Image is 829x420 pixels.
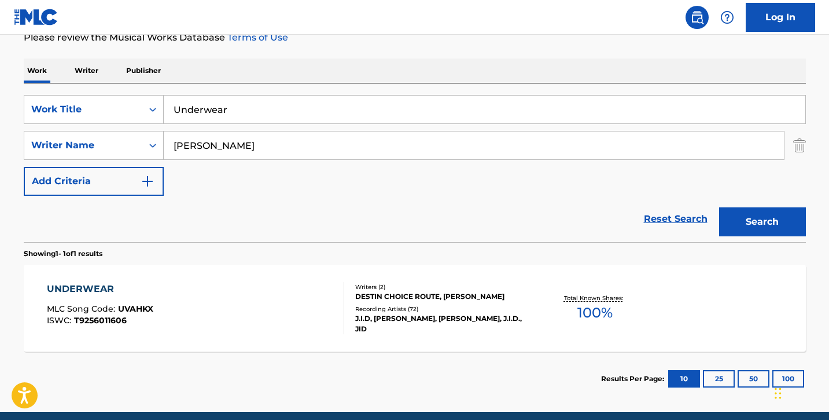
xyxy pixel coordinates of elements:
[225,32,288,43] a: Terms of Use
[141,174,154,188] img: 9d2ae6d4665cec9f34b9.svg
[74,315,127,326] span: T9256011606
[720,10,734,24] img: help
[703,370,735,388] button: 25
[564,294,626,302] p: Total Known Shares:
[47,304,118,314] span: MLC Song Code :
[355,291,530,302] div: DESTIN CHOICE ROUTE, [PERSON_NAME]
[668,370,700,388] button: 10
[771,364,829,420] iframe: Chat Widget
[793,131,806,160] img: Delete Criterion
[24,249,102,259] p: Showing 1 - 1 of 1 results
[716,6,739,29] div: Help
[31,103,135,116] div: Work Title
[71,59,102,83] p: Writer
[24,167,164,196] button: Add Criteria
[24,95,806,242] form: Search Form
[775,376,782,411] div: Drag
[118,304,153,314] span: UVAHKX
[746,3,815,32] a: Log In
[719,207,806,236] button: Search
[686,6,709,29] a: Public Search
[690,10,704,24] img: search
[123,59,164,83] p: Publisher
[738,370,769,388] button: 50
[24,265,806,352] a: UNDERWEARMLC Song Code:UVAHKXISWC:T9256011606Writers (2)DESTIN CHOICE ROUTE, [PERSON_NAME]Recordi...
[24,59,50,83] p: Work
[355,283,530,291] div: Writers ( 2 )
[577,302,613,323] span: 100 %
[355,313,530,334] div: J.I.D, [PERSON_NAME], [PERSON_NAME], J.I.D., JID
[14,9,58,25] img: MLC Logo
[638,206,713,232] a: Reset Search
[47,282,153,296] div: UNDERWEAR
[31,138,135,152] div: Writer Name
[355,305,530,313] div: Recording Artists ( 72 )
[24,31,806,45] p: Please review the Musical Works Database
[601,374,667,384] p: Results Per Page:
[47,315,74,326] span: ISWC :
